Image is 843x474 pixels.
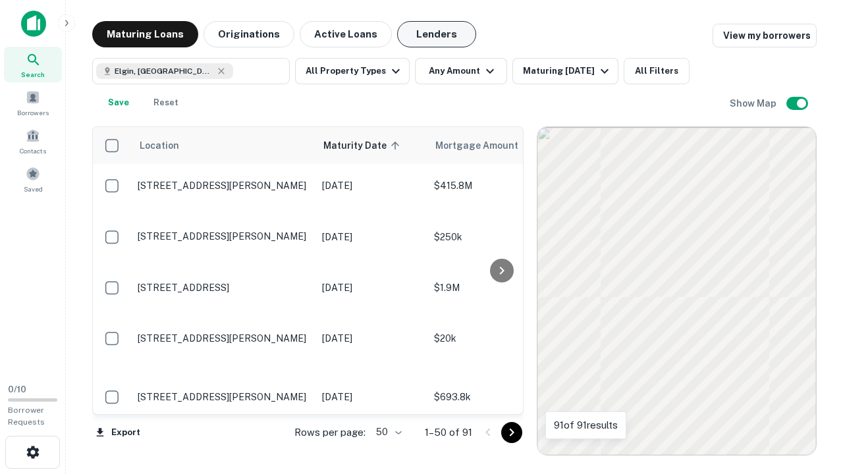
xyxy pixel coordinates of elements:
[4,123,62,159] a: Contacts
[434,230,566,244] p: $250k
[434,331,566,346] p: $20k
[138,282,309,294] p: [STREET_ADDRESS]
[554,417,618,433] p: 91 of 91 results
[713,24,817,47] a: View my borrowers
[777,369,843,432] iframe: Chat Widget
[435,138,535,153] span: Mortgage Amount
[21,69,45,80] span: Search
[21,11,46,37] img: capitalize-icon.png
[512,58,618,84] button: Maturing [DATE]
[115,65,213,77] span: Elgin, [GEOGRAPHIC_DATA], [GEOGRAPHIC_DATA]
[322,390,421,404] p: [DATE]
[523,63,612,79] div: Maturing [DATE]
[97,90,140,116] button: Save your search to get updates of matches that match your search criteria.
[24,184,43,194] span: Saved
[4,47,62,82] a: Search
[4,85,62,120] a: Borrowers
[322,230,421,244] p: [DATE]
[425,425,472,440] p: 1–50 of 91
[138,332,309,344] p: [STREET_ADDRESS][PERSON_NAME]
[322,331,421,346] p: [DATE]
[17,107,49,118] span: Borrowers
[501,422,522,443] button: Go to next page
[138,391,309,403] p: [STREET_ADDRESS][PERSON_NAME]
[4,161,62,197] a: Saved
[397,21,476,47] button: Lenders
[434,280,566,295] p: $1.9M
[8,384,26,394] span: 0 / 10
[92,423,144,442] button: Export
[20,145,46,156] span: Contacts
[624,58,690,84] button: All Filters
[145,90,187,116] button: Reset
[92,21,198,47] button: Maturing Loans
[315,127,427,164] th: Maturity Date
[204,21,294,47] button: Originations
[434,390,566,404] p: $693.8k
[537,127,816,455] div: 0 0
[294,425,366,440] p: Rows per page:
[427,127,572,164] th: Mortgage Amount
[131,127,315,164] th: Location
[138,180,309,192] p: [STREET_ADDRESS][PERSON_NAME]
[322,178,421,193] p: [DATE]
[8,406,45,427] span: Borrower Requests
[323,138,404,153] span: Maturity Date
[300,21,392,47] button: Active Loans
[371,423,404,442] div: 50
[434,178,566,193] p: $415.8M
[415,58,507,84] button: Any Amount
[295,58,410,84] button: All Property Types
[139,138,179,153] span: Location
[730,96,778,111] h6: Show Map
[322,280,421,295] p: [DATE]
[138,230,309,242] p: [STREET_ADDRESS][PERSON_NAME]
